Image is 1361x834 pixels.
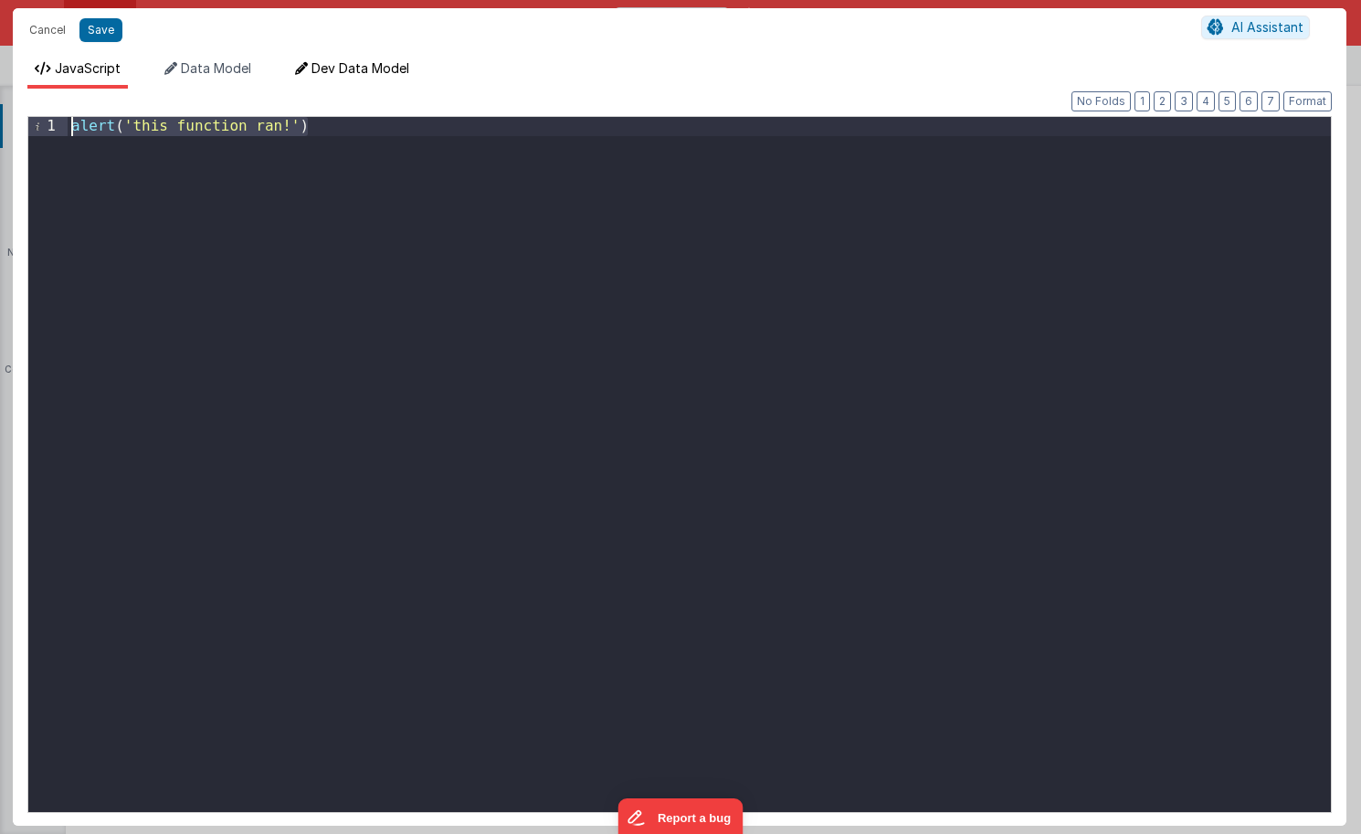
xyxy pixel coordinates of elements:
span: Dev Data Model [311,60,409,76]
button: 4 [1197,91,1215,111]
button: 1 [1134,91,1150,111]
button: Cancel [20,17,75,43]
button: No Folds [1071,91,1131,111]
button: Format [1283,91,1332,111]
button: 3 [1175,91,1193,111]
button: 6 [1240,91,1258,111]
div: 1 [28,117,68,136]
span: AI Assistant [1231,19,1303,35]
button: AI Assistant [1201,16,1310,39]
button: 7 [1261,91,1280,111]
button: Save [79,18,122,42]
button: 5 [1219,91,1236,111]
span: JavaScript [55,60,121,76]
button: 2 [1154,91,1171,111]
span: Data Model [181,60,251,76]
